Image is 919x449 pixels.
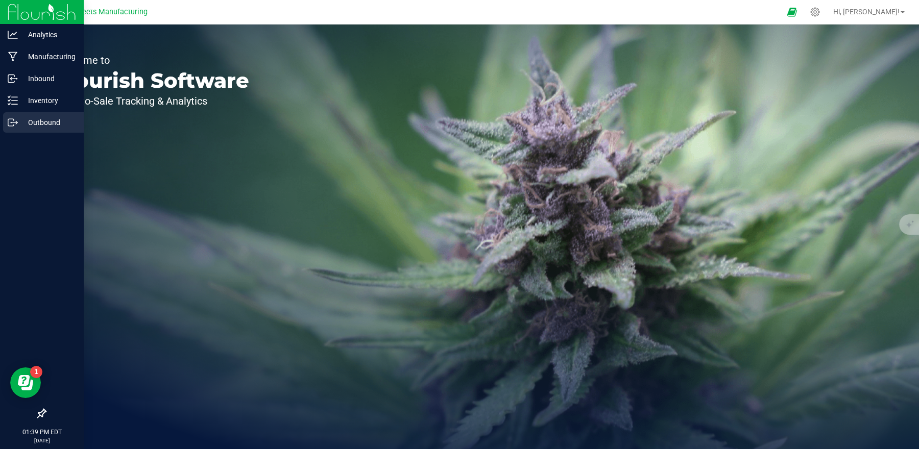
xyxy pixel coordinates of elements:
p: Inbound [18,72,79,85]
p: Outbound [18,116,79,129]
span: Hi, [PERSON_NAME]! [833,8,900,16]
p: [DATE] [5,437,79,444]
p: 01:39 PM EDT [5,428,79,437]
iframe: Resource center [10,367,41,398]
p: Welcome to [55,55,249,65]
p: Seed-to-Sale Tracking & Analytics [55,96,249,106]
inline-svg: Analytics [8,30,18,40]
span: SP Sweets Manufacturing [61,8,148,16]
span: Open Ecommerce Menu [781,2,804,22]
p: Flourish Software [55,70,249,91]
div: Manage settings [809,7,821,17]
inline-svg: Manufacturing [8,52,18,62]
inline-svg: Inbound [8,73,18,84]
p: Manufacturing [18,51,79,63]
p: Inventory [18,94,79,107]
iframe: Resource center unread badge [30,366,42,378]
inline-svg: Outbound [8,117,18,128]
p: Analytics [18,29,79,41]
inline-svg: Inventory [8,95,18,106]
